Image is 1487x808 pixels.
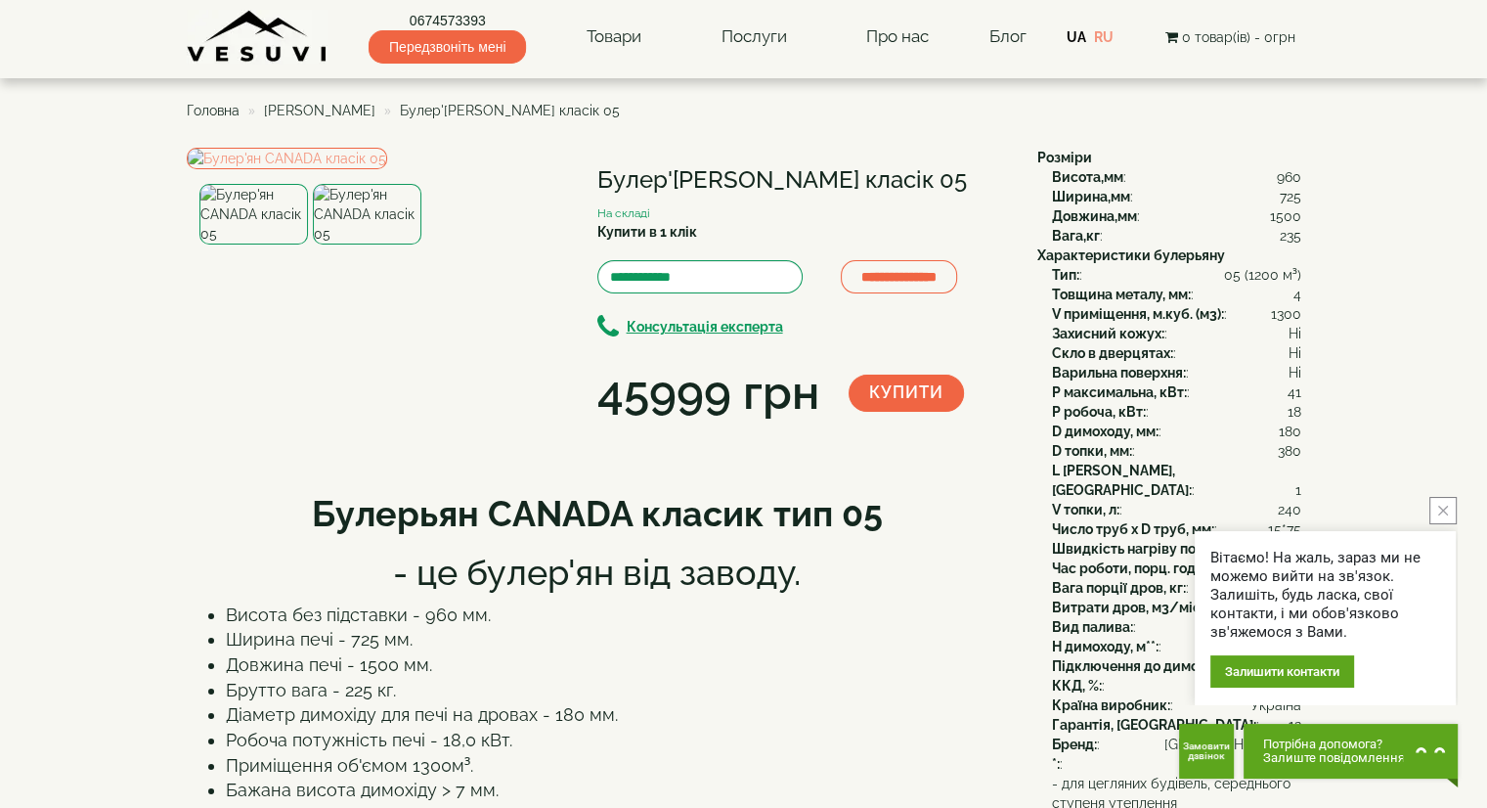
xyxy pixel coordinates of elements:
[1052,541,1282,557] b: Швидкість нагріву повітря, м3/хв:
[849,375,964,412] button: Купити
[1052,208,1137,224] b: Довжина,мм
[1052,363,1301,382] div: :
[1052,167,1301,187] div: :
[1052,639,1159,654] b: H димоходу, м**:
[369,30,526,64] span: Передзвоніть мені
[1263,751,1405,765] span: Залиште повідомлення
[1052,441,1301,461] div: :
[1210,549,1440,642] div: Вітаємо! На жаль, зараз ми не можемо вийти на зв'язок. Залишіть, будь ласка, свої контакти, і ми ...
[1052,676,1301,696] div: :
[1288,402,1301,422] span: 18
[187,148,387,169] img: Булер'ян CANADA класік 05
[264,103,375,118] span: [PERSON_NAME]
[1288,382,1301,402] span: 41
[1052,754,1301,774] div: :
[226,728,1008,753] li: Робоча потужність печі - 18,0 кВт.
[1271,304,1301,324] span: 1300
[1295,480,1301,500] span: 1
[1280,226,1301,246] span: 235
[1052,189,1130,204] b: Ширина,мм
[1429,497,1457,524] button: close button
[187,10,328,64] img: content
[1094,29,1114,45] a: RU
[1052,696,1301,715] div: :
[1052,424,1159,439] b: D димоходу, мм:
[1052,637,1301,656] div: :
[1052,324,1301,343] div: :
[199,184,308,245] img: Булер'ян CANADA класік 05
[1052,717,1256,733] b: Гарантія, [GEOGRAPHIC_DATA]:
[1052,578,1301,598] div: :
[1159,26,1300,48] button: 0 товар(ів) - 0грн
[1052,561,1199,576] b: Час роботи, порц. год:
[1244,724,1458,779] button: Chat button
[1052,345,1173,361] b: Скло в дверцятах:
[312,493,883,534] b: Булерьян CANADA класик тип 05
[1224,265,1301,285] span: 05 (1200 м³)
[1052,326,1164,341] b: Захисний кожух:
[1052,463,1192,498] b: L [PERSON_NAME], [GEOGRAPHIC_DATA]:
[226,678,1008,703] li: Брутто вага - 225 кг.
[1052,502,1119,517] b: V топки, л:
[1289,363,1301,382] span: Ні
[1052,365,1186,381] b: Варильна поверхня:
[369,11,526,30] a: 0674573393
[1052,267,1079,283] b: Тип:
[1250,696,1301,715] span: Україна
[1052,658,1233,674] b: Підключення до димоходу:
[1278,441,1301,461] span: 380
[627,319,783,335] b: Консультація експерта
[1270,206,1301,226] span: 1500
[597,360,819,426] div: 45999 грн
[597,222,697,242] label: Купити в 1 клік
[1052,559,1301,578] div: :
[1052,617,1301,637] div: :
[1052,521,1214,537] b: Число труб x D труб, мм:
[1179,724,1234,779] button: Get Call button
[1052,187,1301,206] div: :
[597,167,1008,193] h1: Булер'[PERSON_NAME] класік 05
[1052,382,1301,402] div: :
[1210,655,1354,688] div: Залишити контакти
[313,184,421,245] img: Булер'ян CANADA класік 05
[1279,422,1301,441] span: 180
[1052,580,1186,596] b: Вага порції дров, кг:
[1052,285,1301,304] div: :
[1052,697,1170,713] b: Країна виробник:
[1052,384,1187,400] b: P максимальна, кВт:
[1052,228,1100,244] b: Вага,кг
[226,702,1008,728] li: Діаметр димохіду для печі на дровах - 180 мм.
[1052,600,1208,615] b: Витрати дров, м3/міс*:
[1293,285,1301,304] span: 4
[1052,304,1301,324] div: :
[226,603,1008,628] li: Висота без підставки - 960 мм.
[567,15,661,60] a: Товари
[226,652,1008,678] li: Довжина печі - 1500 мм.
[1289,324,1301,343] span: Ні
[1052,287,1191,302] b: Товщина металу, мм:
[1052,539,1301,559] div: :
[1289,343,1301,363] span: Ні
[1052,169,1123,185] b: Висота,мм
[1052,737,1097,752] b: Бренд:
[1052,206,1301,226] div: :
[1263,738,1405,751] span: Потрібна допомога?
[1052,265,1301,285] div: :
[1067,29,1086,45] a: UA
[1052,656,1301,676] div: :
[1052,461,1301,500] div: :
[1052,343,1301,363] div: :
[597,206,650,220] small: На складі
[701,15,806,60] a: Послуги
[226,753,1008,779] li: Приміщення об'ємом 1300м³.
[1164,735,1301,754] span: [GEOGRAPHIC_DATA]
[1037,247,1225,263] b: Характеристики булерьяну
[400,103,620,118] span: Булер'[PERSON_NAME] класік 05
[1277,167,1301,187] span: 960
[1052,422,1301,441] div: :
[187,103,240,118] a: Головна
[988,26,1026,46] a: Блог
[1181,29,1294,45] span: 0 товар(ів) - 0грн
